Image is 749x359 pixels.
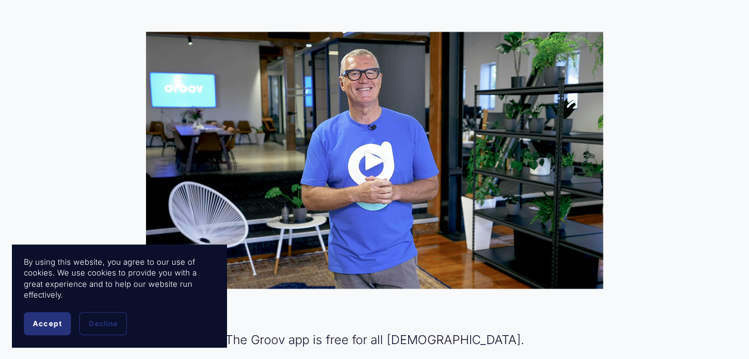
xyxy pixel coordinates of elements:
button: Decline [79,312,127,335]
section: Cookie banner [12,245,226,347]
p: By using this website, you agree to our use of cookies. We use cookies to provide you with a grea... [24,256,215,300]
button: Accept [24,312,71,335]
p: The Groov app is free for all [DEMOGRAPHIC_DATA]. [146,332,603,349]
span: Decline [89,319,117,328]
div: Play [360,146,389,175]
span: Accept [33,319,62,328]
